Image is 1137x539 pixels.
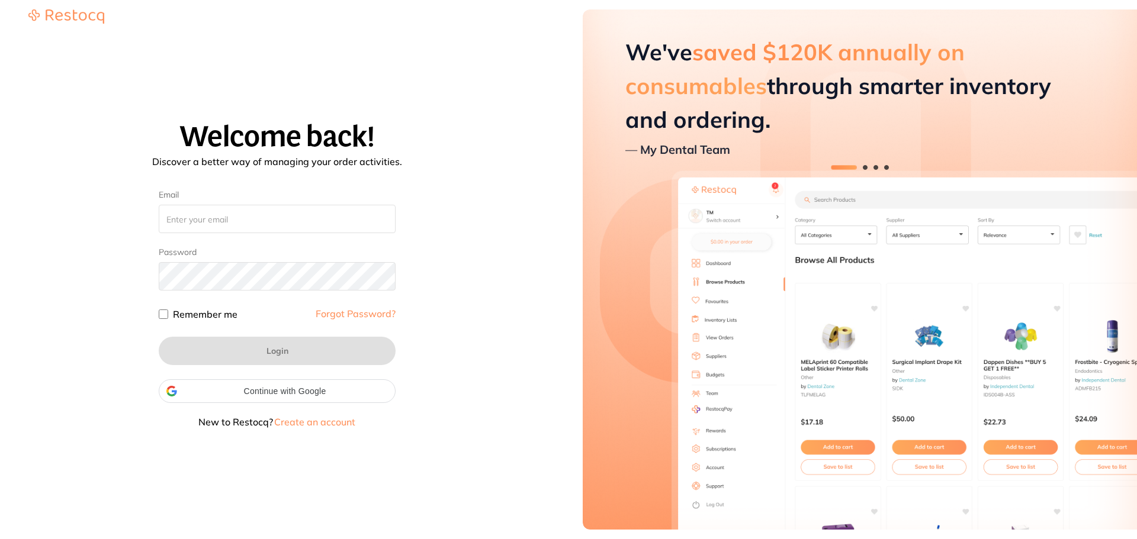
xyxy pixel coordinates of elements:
[583,9,1137,530] img: Restocq preview
[159,379,396,403] div: Continue with Google
[28,9,104,24] img: Restocq
[159,417,396,427] p: New to Restocq?
[273,417,356,427] button: Create an account
[583,9,1137,530] aside: Hero
[14,121,540,153] h1: Welcome back!
[159,247,197,257] label: Password
[182,386,388,396] span: Continue with Google
[316,309,396,318] a: Forgot Password?
[14,157,540,166] p: Discover a better way of managing your order activities.
[173,309,237,319] label: Remember me
[159,337,396,365] button: Login
[159,190,396,200] label: Email
[159,205,396,233] input: Enter your email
